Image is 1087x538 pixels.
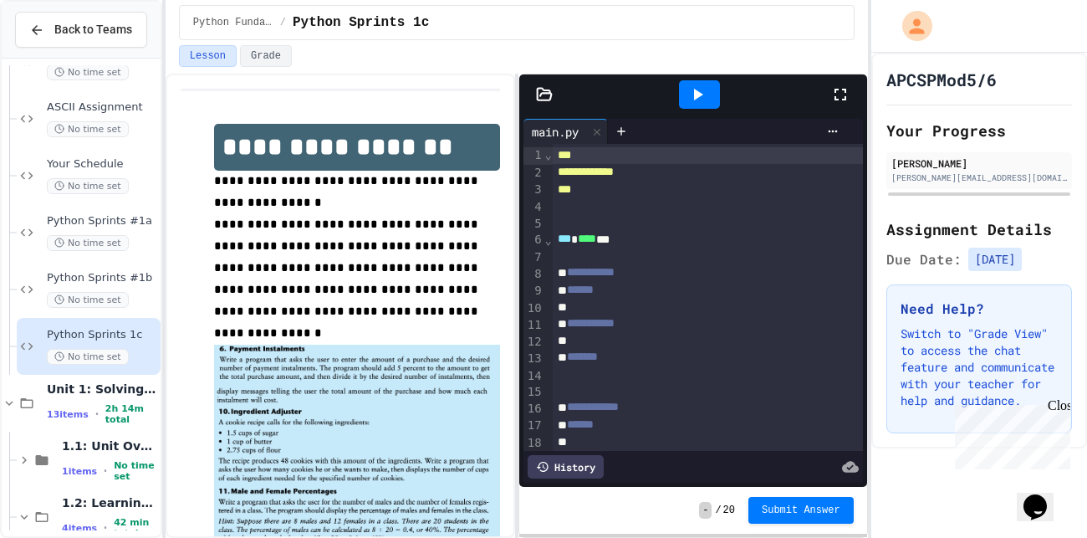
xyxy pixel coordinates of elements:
div: 1 [523,147,544,165]
h2: Your Progress [886,119,1072,142]
span: Python Sprints 1c [293,13,429,33]
span: ASCII Assignment [47,100,157,115]
span: / [715,504,721,517]
div: main.py [523,119,608,144]
div: 13 [523,351,544,368]
span: 13 items [47,409,89,420]
iframe: chat widget [1017,471,1070,521]
span: No time set [47,178,129,194]
div: History [528,455,604,479]
span: • [104,521,107,535]
span: 1.1: Unit Overview [62,438,157,453]
span: No time set [47,121,129,137]
h2: Assignment Details [886,218,1072,241]
div: 14 [523,368,544,385]
div: 12 [523,334,544,351]
p: Switch to "Grade View" to access the chat feature and communicate with your teacher for help and ... [901,325,1058,409]
div: main.py [523,123,587,141]
span: 1.2: Learning to Solve Hard Problems [62,495,157,510]
span: Python Sprints #1b [47,271,157,285]
span: Python Sprints 1c [47,328,157,342]
div: 9 [523,283,544,300]
span: - [699,502,712,519]
div: [PERSON_NAME] [891,156,1067,171]
h3: Need Help? [901,299,1058,319]
div: 17 [523,418,544,435]
span: No time set [114,460,157,482]
h1: APCSPMod5/6 [886,68,997,91]
div: 6 [523,232,544,249]
div: 8 [523,266,544,284]
span: Python Sprints #1a [47,214,157,228]
div: 11 [523,317,544,335]
div: 4 [523,199,544,216]
span: 20 [723,504,735,517]
span: [DATE] [968,248,1022,271]
div: 7 [523,249,544,266]
div: 16 [523,401,544,418]
div: 18 [523,435,544,452]
span: Your Schedule [47,157,157,172]
span: Fold line [544,148,553,161]
div: 15 [523,384,544,401]
span: No time set [47,64,129,80]
div: [PERSON_NAME][EMAIL_ADDRESS][DOMAIN_NAME] [891,172,1067,184]
span: Back to Teams [54,21,132,38]
div: My Account [885,7,936,45]
button: Back to Teams [15,12,147,48]
span: • [104,464,107,478]
div: 3 [523,182,544,199]
button: Lesson [179,45,237,67]
div: Chat with us now!Close [7,7,115,106]
span: Unit 1: Solving Problems in Computer Science [47,382,157,397]
span: No time set [47,292,129,308]
iframe: chat widget [948,398,1070,469]
span: Python Fundamentals [193,16,273,29]
span: 1 items [62,466,97,477]
span: Fold line [544,233,553,247]
span: / [280,16,286,29]
span: • [95,407,99,421]
span: 2h 14m total [105,403,157,425]
button: Submit Answer [748,497,854,524]
span: No time set [47,349,129,365]
div: 2 [523,165,544,182]
span: Due Date: [886,249,962,269]
span: Submit Answer [762,504,840,517]
div: 10 [523,300,544,317]
span: No time set [47,235,129,251]
div: 5 [523,216,544,233]
button: Grade [240,45,292,67]
span: 4 items [62,523,97,534]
